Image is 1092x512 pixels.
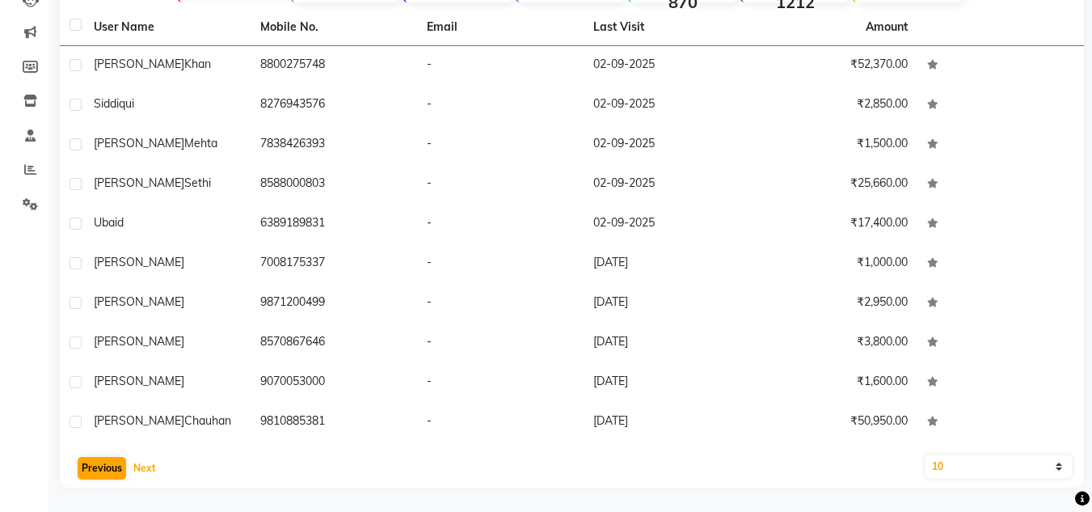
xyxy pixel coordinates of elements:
td: - [417,205,584,244]
span: [PERSON_NAME] [94,413,184,428]
td: ₹1,600.00 [751,363,917,403]
span: Chauhan [184,413,231,428]
span: [PERSON_NAME] [94,136,184,150]
td: 9871200499 [251,284,417,324]
td: - [417,165,584,205]
td: - [417,284,584,324]
button: Previous [78,457,126,480]
td: [DATE] [584,324,750,363]
td: - [417,324,584,363]
td: [DATE] [584,284,750,324]
td: ₹2,950.00 [751,284,917,324]
th: Email [417,9,584,46]
th: Last Visit [584,9,750,46]
button: Next [129,457,160,480]
td: 8800275748 [251,46,417,86]
td: 8570867646 [251,324,417,363]
td: 02-09-2025 [584,165,750,205]
span: Mehta [184,136,217,150]
td: ₹1,500.00 [751,125,917,165]
td: - [417,86,584,125]
span: [PERSON_NAME] [94,374,184,388]
td: 8588000803 [251,165,417,205]
td: - [417,403,584,442]
span: [PERSON_NAME] [94,176,184,190]
td: ₹50,950.00 [751,403,917,442]
td: 8276943576 [251,86,417,125]
span: ubaid [94,215,124,230]
td: 7008175337 [251,244,417,284]
td: ₹3,800.00 [751,324,917,363]
td: - [417,244,584,284]
td: 9070053000 [251,363,417,403]
td: 6389189831 [251,205,417,244]
span: [PERSON_NAME] [94,334,184,349]
td: [DATE] [584,403,750,442]
td: - [417,46,584,86]
td: 02-09-2025 [584,205,750,244]
span: [PERSON_NAME] [94,57,184,71]
th: Amount [856,9,917,45]
td: 7838426393 [251,125,417,165]
td: 02-09-2025 [584,46,750,86]
span: Siddiqui [94,96,134,111]
td: - [417,363,584,403]
td: [DATE] [584,363,750,403]
td: 02-09-2025 [584,86,750,125]
td: 02-09-2025 [584,125,750,165]
td: 9810885381 [251,403,417,442]
span: [PERSON_NAME] [94,255,184,269]
td: ₹17,400.00 [751,205,917,244]
td: - [417,125,584,165]
th: Mobile No. [251,9,417,46]
span: Khan [184,57,211,71]
td: ₹52,370.00 [751,46,917,86]
span: [PERSON_NAME] [94,294,184,309]
td: ₹2,850.00 [751,86,917,125]
td: [DATE] [584,244,750,284]
td: ₹25,660.00 [751,165,917,205]
th: User Name [84,9,251,46]
span: Sethi [184,176,211,190]
td: ₹1,000.00 [751,244,917,284]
